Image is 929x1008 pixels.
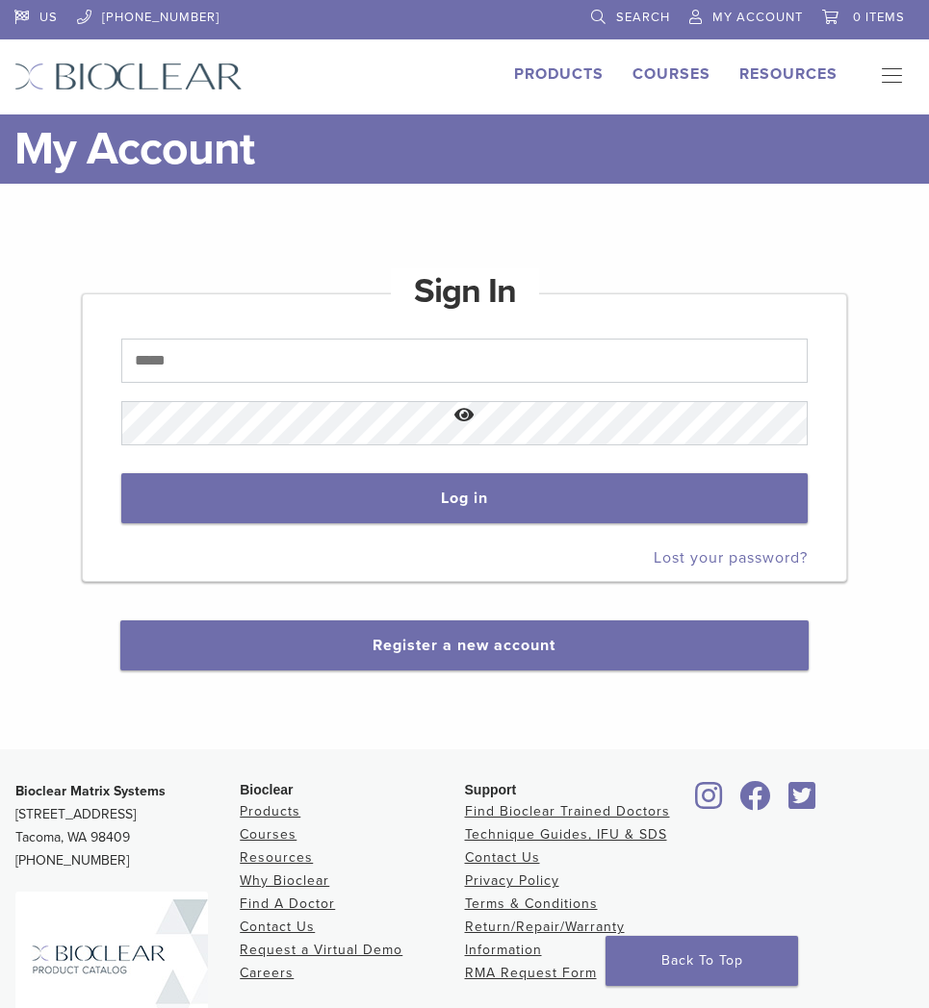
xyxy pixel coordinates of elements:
a: Find A Doctor [240,895,335,912]
a: Bioclear [782,793,822,812]
a: Contact Us [240,919,315,935]
a: Find Bioclear Trained Doctors [465,803,670,819]
a: Why Bioclear [240,872,329,889]
a: Lost your password? [654,548,808,567]
a: Products [514,64,604,84]
a: Courses [240,826,297,843]
span: 0 items [853,10,905,25]
button: Register a new account [120,620,809,670]
a: Bioclear [734,793,778,812]
span: Bioclear [240,782,293,797]
p: [STREET_ADDRESS] Tacoma, WA 98409 [PHONE_NUMBER] [15,780,240,872]
a: RMA Request Form [465,965,597,981]
a: Privacy Policy [465,872,559,889]
a: Terms & Conditions [465,895,598,912]
a: Bioclear [689,793,730,812]
a: Contact Us [465,849,540,866]
img: Bioclear [14,63,243,90]
a: Back To Top [606,936,798,986]
nav: Primary Navigation [866,63,915,91]
a: Careers [240,965,294,981]
strong: Bioclear Matrix Systems [15,783,166,799]
span: My Account [712,10,803,25]
a: Resources [240,849,313,866]
span: Search [616,10,670,25]
button: Log in [121,473,808,523]
a: Return/Repair/Warranty Information [465,919,625,958]
a: Products [240,803,300,819]
span: Support [465,782,517,797]
h1: Sign In [391,268,539,315]
button: Show password [121,391,808,441]
a: Register a new account [373,636,555,655]
a: Courses [632,64,710,84]
a: Technique Guides, IFU & SDS [465,826,667,843]
a: Request a Virtual Demo [240,942,402,958]
h1: My Account [14,114,915,184]
a: Resources [739,64,838,84]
